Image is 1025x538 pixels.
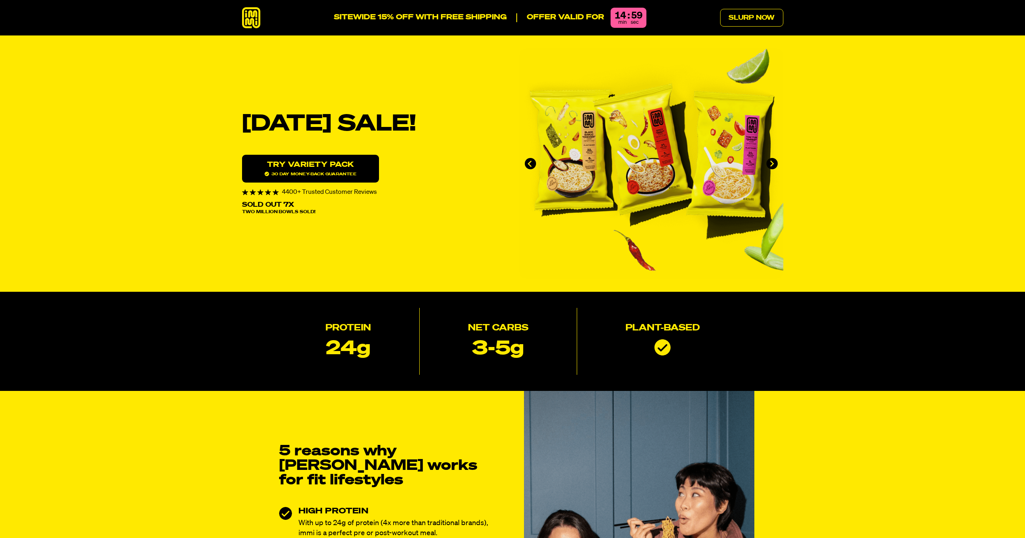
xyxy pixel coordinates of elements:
[720,9,783,27] a: Slurp Now
[631,11,642,21] div: 59
[631,20,639,25] span: sec
[325,324,371,333] h2: Protein
[242,155,379,183] a: Try variety Pack30 day money-back guarantee
[766,158,778,169] button: Next slide
[519,48,783,279] li: 1 of 4
[298,507,493,515] h3: HIGH PROTEIN
[242,113,506,135] h1: [DATE] SALE!
[279,444,480,488] h2: 5 reasons why [PERSON_NAME] works for fit lifestyles
[615,11,626,21] div: 14
[618,20,627,25] span: min
[525,158,536,169] button: Go to last slide
[625,324,700,333] h2: Plant-based
[242,210,315,214] span: Two Million Bowls Sold!
[242,189,506,195] div: 4400+ Trusted Customer Reviews
[326,339,371,359] p: 24g
[242,202,294,208] p: Sold Out 7X
[519,48,783,279] div: immi slideshow
[472,339,524,359] p: 3-5g
[468,324,528,333] h2: Net Carbs
[627,11,629,21] div: :
[334,13,507,22] p: SITEWIDE 15% OFF WITH FREE SHIPPING
[265,172,356,176] span: 30 day money-back guarantee
[516,13,604,22] p: Offer valid for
